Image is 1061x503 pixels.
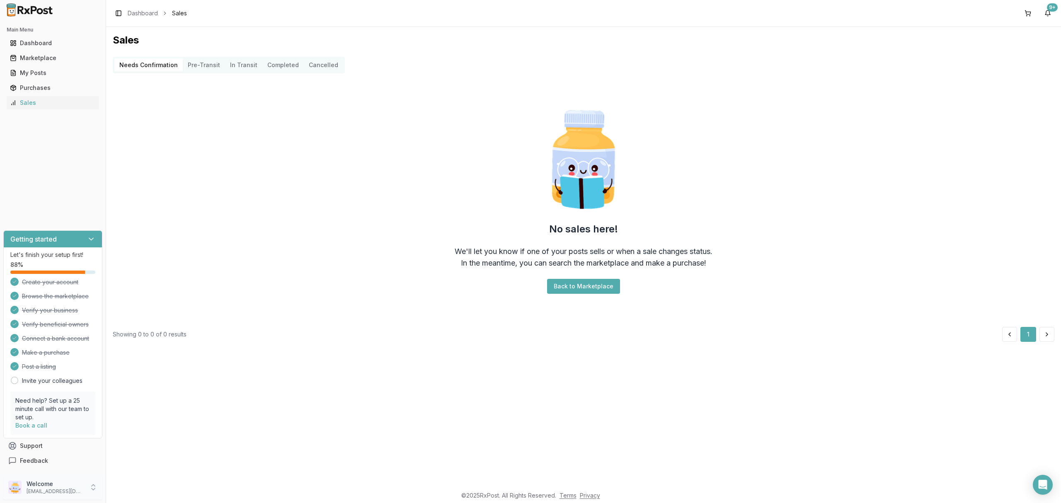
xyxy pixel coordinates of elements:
[172,9,187,17] span: Sales
[22,334,89,343] span: Connect a bank account
[10,251,95,259] p: Let's finish your setup first!
[7,51,99,65] a: Marketplace
[7,65,99,80] a: My Posts
[7,27,99,33] h2: Main Menu
[3,51,102,65] button: Marketplace
[10,99,96,107] div: Sales
[22,363,56,371] span: Post a listing
[3,96,102,109] button: Sales
[580,492,600,499] a: Privacy
[10,234,57,244] h3: Getting started
[113,34,1054,47] h1: Sales
[560,492,577,499] a: Terms
[27,480,84,488] p: Welcome
[549,222,618,236] h2: No sales here!
[7,95,99,110] a: Sales
[8,481,22,494] img: User avatar
[22,306,78,314] span: Verify your business
[3,3,56,17] img: RxPost Logo
[3,66,102,80] button: My Posts
[547,279,620,294] button: Back to Marketplace
[3,36,102,50] button: Dashboard
[10,261,23,269] span: 88 %
[3,81,102,94] button: Purchases
[113,330,187,339] div: Showing 0 to 0 of 0 results
[22,377,82,385] a: Invite your colleagues
[461,257,706,269] div: In the meantime, you can search the marketplace and make a purchase!
[22,348,70,357] span: Make a purchase
[22,320,89,329] span: Verify beneficial owners
[27,488,84,495] p: [EMAIL_ADDRESS][DOMAIN_NAME]
[1041,7,1054,20] button: 9+
[304,58,343,72] button: Cancelled
[1033,475,1053,495] div: Open Intercom Messenger
[128,9,158,17] a: Dashboard
[3,453,102,468] button: Feedback
[15,422,47,429] a: Book a call
[7,80,99,95] a: Purchases
[10,54,96,62] div: Marketplace
[10,39,96,47] div: Dashboard
[20,457,48,465] span: Feedback
[262,58,304,72] button: Completed
[10,84,96,92] div: Purchases
[22,292,89,300] span: Browse the marketplace
[1020,327,1036,342] button: 1
[3,438,102,453] button: Support
[183,58,225,72] button: Pre-Transit
[128,9,187,17] nav: breadcrumb
[10,69,96,77] div: My Posts
[22,278,78,286] span: Create your account
[455,246,712,257] div: We'll let you know if one of your posts sells or when a sale changes status.
[114,58,183,72] button: Needs Confirmation
[225,58,262,72] button: In Transit
[530,106,637,213] img: Smart Pill Bottle
[1047,3,1058,12] div: 9+
[7,36,99,51] a: Dashboard
[15,397,90,421] p: Need help? Set up a 25 minute call with our team to set up.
